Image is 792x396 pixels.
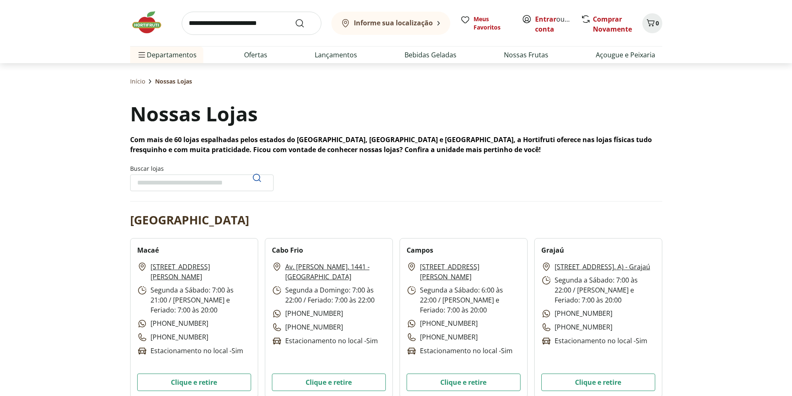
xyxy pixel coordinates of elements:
[295,18,315,28] button: Submit Search
[130,10,172,35] img: Hortifruti
[151,262,251,282] a: [STREET_ADDRESS][PERSON_NAME]
[285,262,386,282] a: Av. [PERSON_NAME], 1441 - [GEOGRAPHIC_DATA]
[137,374,251,391] button: Clique e retire
[354,18,433,27] b: Informe sua localização
[541,275,655,305] p: Segunda a Sábado: 7:00 às 22:00 / [PERSON_NAME] e Feriado: 7:00 às 20:00
[272,285,386,305] p: Segunda a Domingo: 7:00 às 22:00 / Feriado: 7:00 às 22:00
[474,15,512,32] span: Meus Favoritos
[137,285,251,315] p: Segunda a Sábado: 7:00 às 21:00 / [PERSON_NAME] e Feriado: 7:00 às 20:00
[130,77,145,86] a: Início
[407,245,433,255] h2: Campos
[137,346,243,356] p: Estacionamento no local - Sim
[504,50,548,60] a: Nossas Frutas
[642,13,662,33] button: Carrinho
[593,15,632,34] a: Comprar Novamente
[656,19,659,27] span: 0
[407,318,478,329] p: [PHONE_NUMBER]
[407,332,478,342] p: [PHONE_NUMBER]
[137,45,147,65] button: Menu
[541,245,564,255] h2: Grajaú
[405,50,456,60] a: Bebidas Geladas
[137,45,197,65] span: Departamentos
[535,15,581,34] a: Criar conta
[155,77,192,86] span: Nossas Lojas
[137,332,208,342] p: [PHONE_NUMBER]
[596,50,655,60] a: Açougue e Peixaria
[130,175,274,191] input: Buscar lojasPesquisar
[272,336,378,346] p: Estacionamento no local - Sim
[407,285,521,315] p: Segunda a Sábado: 6:00 às 22:00 / [PERSON_NAME] e Feriado: 7:00 às 20:00
[272,374,386,391] button: Clique e retire
[420,262,521,282] a: [STREET_ADDRESS][PERSON_NAME]
[407,346,513,356] p: Estacionamento no local - Sim
[130,135,662,155] p: Com mais de 60 lojas espalhadas pelos estados do [GEOGRAPHIC_DATA], [GEOGRAPHIC_DATA] e [GEOGRAPH...
[541,322,612,332] p: [PHONE_NUMBER]
[535,15,556,24] a: Entrar
[407,374,521,391] button: Clique e retire
[315,50,357,60] a: Lançamentos
[541,336,647,346] p: Estacionamento no local - Sim
[247,168,267,188] button: Pesquisar
[272,308,343,319] p: [PHONE_NUMBER]
[460,15,512,32] a: Meus Favoritos
[535,14,572,34] span: ou
[541,308,612,319] p: [PHONE_NUMBER]
[272,245,303,255] h2: Cabo Frio
[331,12,450,35] button: Informe sua localização
[555,262,650,272] a: [STREET_ADDRESS]. A) - Grajaú
[182,12,321,35] input: search
[272,322,343,332] p: [PHONE_NUMBER]
[137,318,208,329] p: [PHONE_NUMBER]
[130,100,258,128] h1: Nossas Lojas
[130,165,274,191] label: Buscar lojas
[130,212,249,228] h2: [GEOGRAPHIC_DATA]
[244,50,267,60] a: Ofertas
[137,245,159,255] h2: Macaé
[541,374,655,391] button: Clique e retire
